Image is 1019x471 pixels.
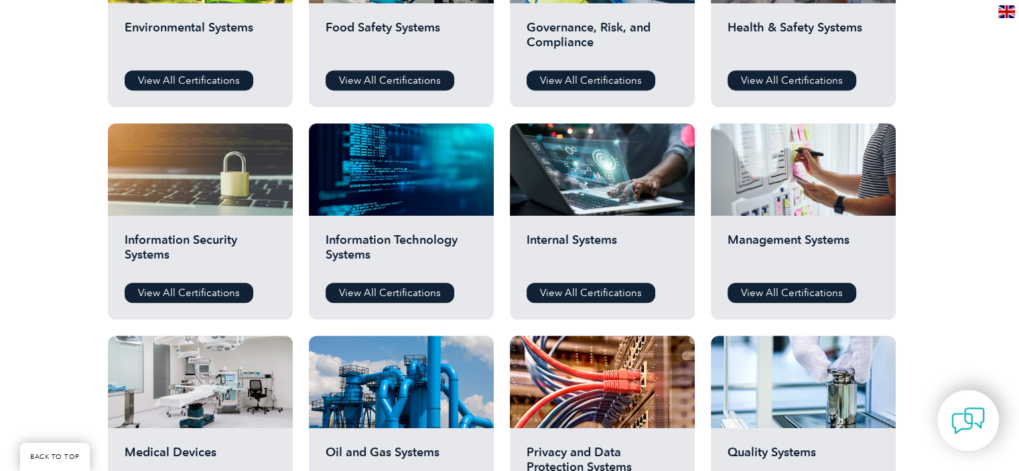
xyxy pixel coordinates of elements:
h2: Internal Systems [527,232,678,273]
h2: Governance, Risk, and Compliance [527,20,678,60]
img: en [998,5,1015,18]
a: View All Certifications [728,70,856,90]
a: BACK TO TOP [20,443,90,471]
a: View All Certifications [527,283,655,303]
a: View All Certifications [728,283,856,303]
a: View All Certifications [125,283,253,303]
a: View All Certifications [527,70,655,90]
h2: Information Technology Systems [326,232,477,273]
a: View All Certifications [326,283,454,303]
a: View All Certifications [125,70,253,90]
h2: Food Safety Systems [326,20,477,60]
h2: Health & Safety Systems [728,20,879,60]
h2: Management Systems [728,232,879,273]
img: contact-chat.png [951,404,985,438]
a: View All Certifications [326,70,454,90]
h2: Environmental Systems [125,20,276,60]
h2: Information Security Systems [125,232,276,273]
